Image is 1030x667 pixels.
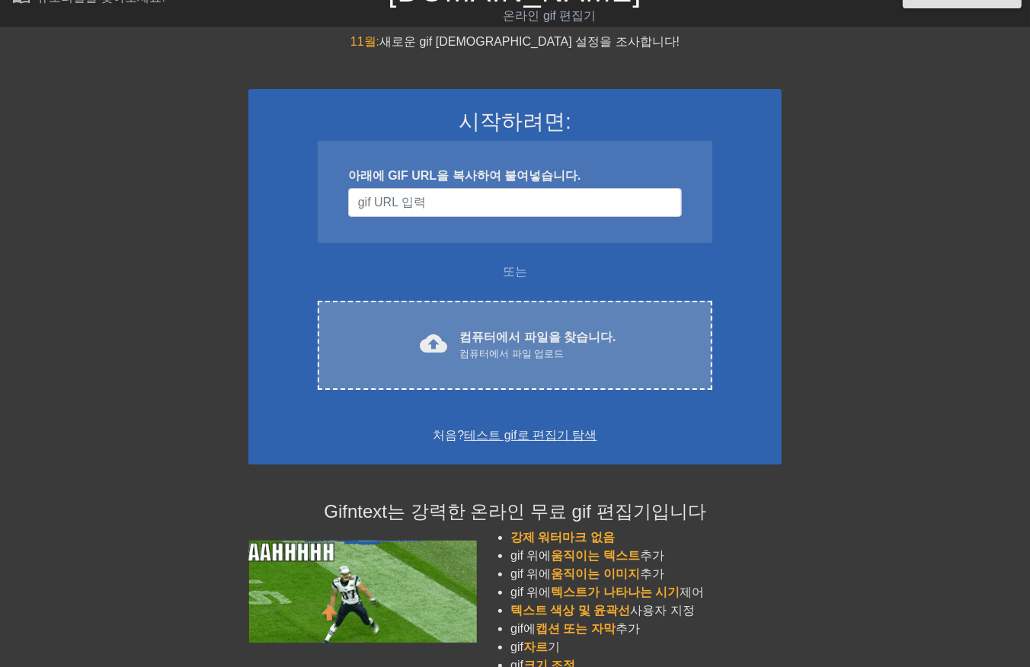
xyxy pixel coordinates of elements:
[510,565,782,583] li: gif 위에 추가
[510,604,630,617] span: 텍스트 색상 및 윤곽선
[351,7,749,25] div: 온라인 gif 편집기
[350,35,379,48] span: 11월:
[510,583,782,602] li: gif 위에 제어
[459,330,616,343] font: 컴퓨터에서 파일을 찾습니다.
[510,547,782,565] li: gif 위에 추가
[552,586,680,598] span: 텍스트가 나타나는 시기
[288,263,742,281] div: 또는
[248,541,477,643] img: football_small.gif
[348,188,682,217] input: 사용자 이름
[268,426,762,445] div: 처음?
[552,567,640,580] span: 움직이는 이미지
[536,622,616,635] span: 캡션 또는 자막
[248,501,782,523] h4: Gifntext는 강력한 온라인 무료 gif 편집기입니다
[510,531,615,544] span: 강제 워터마크 없음
[248,33,782,51] div: 새로운 gif [DEMOGRAPHIC_DATA] 설정을 조사합니다!
[510,602,782,620] li: 사용자 지정
[459,346,616,362] div: 컴퓨터에서 파일 업로드
[420,330,447,357] span: cloud_upload
[523,640,548,653] span: 자르
[510,638,782,656] li: gif 기
[268,109,762,135] h3: 시작하려면:
[464,429,597,442] a: 테스트 gif로 편집기 탐색
[348,167,682,185] div: 아래에 GIF URL을 복사하여 붙여넣습니다.
[552,549,640,562] span: 움직이는 텍스트
[510,620,782,638] li: gif에 추가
